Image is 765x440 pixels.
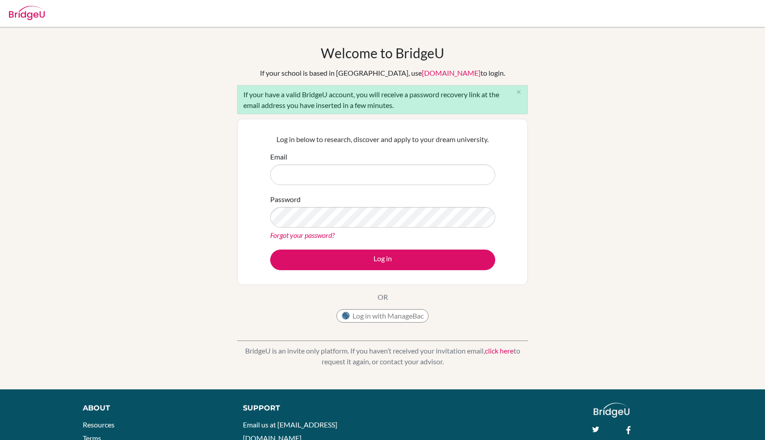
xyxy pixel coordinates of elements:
[243,403,373,414] div: Support
[270,134,495,145] p: Log in below to research, discover and apply to your dream university.
[270,231,335,239] a: Forgot your password?
[270,151,287,162] label: Email
[237,345,528,367] p: BridgeU is an invite only platform. If you haven’t received your invitation email, to request it ...
[485,346,514,355] a: click here
[321,45,444,61] h1: Welcome to BridgeU
[594,403,630,418] img: logo_white@2x-f4f0deed5e89b7ecb1c2cc34c3e3d731f90f0f143d5ea2071677605dd97b5244.png
[9,6,45,20] img: Bridge-U
[83,403,223,414] div: About
[270,250,495,270] button: Log in
[336,309,429,323] button: Log in with ManageBac
[237,85,528,114] div: If your have a valid BridgeU account, you will receive a password recovery link at the email addr...
[515,89,522,95] i: close
[510,86,527,99] button: Close
[270,194,301,205] label: Password
[378,292,388,302] p: OR
[422,69,480,77] a: [DOMAIN_NAME]
[260,68,505,78] div: If your school is based in [GEOGRAPHIC_DATA], use to login.
[83,420,115,429] a: Resources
